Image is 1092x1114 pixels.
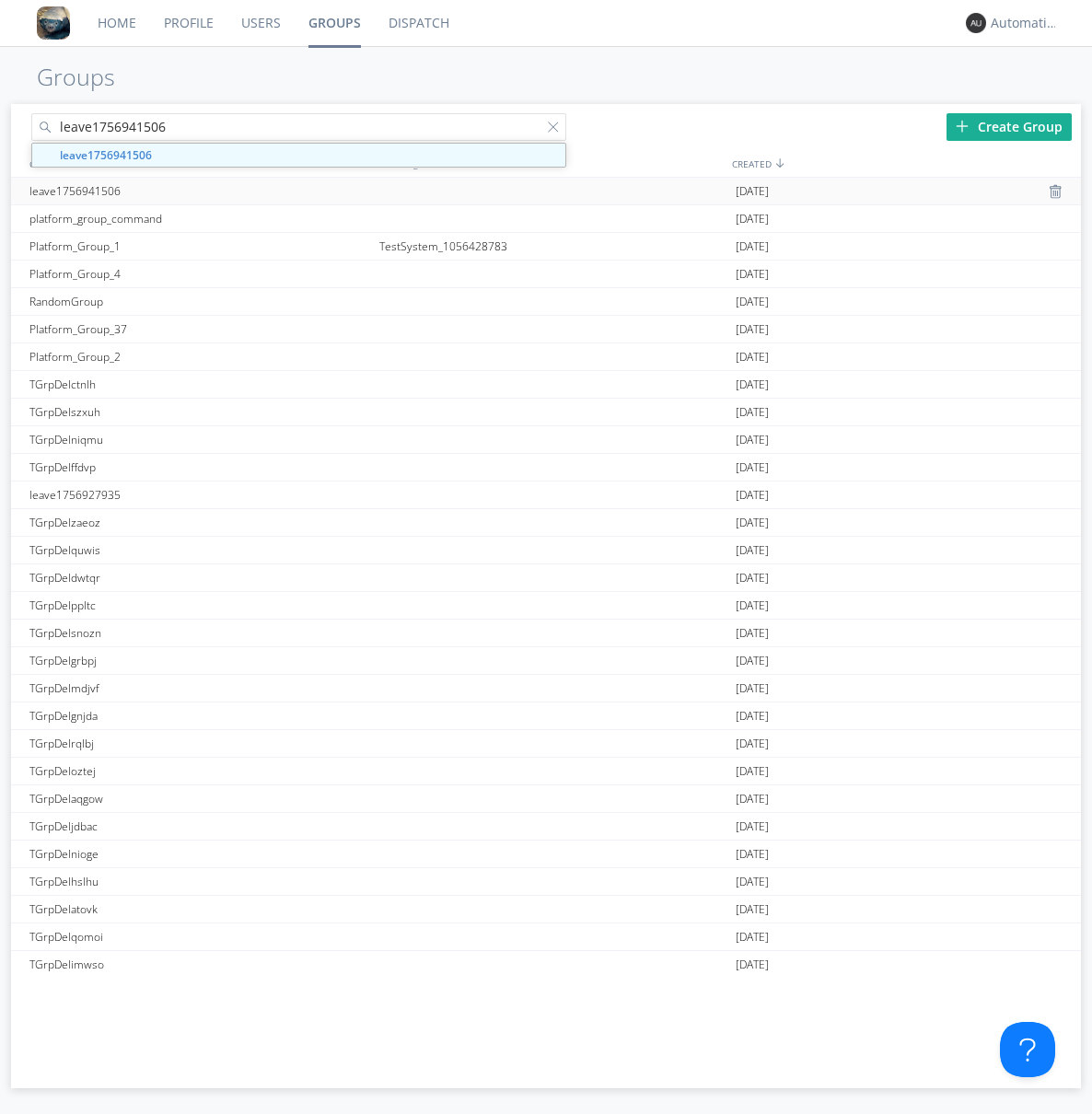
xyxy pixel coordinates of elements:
div: TGrpDelrqlbj [25,730,376,757]
a: platform_group_command[DATE] [11,205,1081,233]
span: [DATE] [736,702,769,730]
a: Platform_Group_1TestSystem_1056428783[DATE] [11,233,1081,261]
span: [DATE] [736,399,769,426]
strong: leave1756941506 [60,147,152,163]
span: [DATE] [736,675,769,702]
div: leave1756927935 [25,482,376,508]
div: TGrpDelzaeoz [25,509,376,536]
a: leave1756927935[DATE] [11,482,1081,509]
div: TGrpDelmdjvf [25,675,376,702]
span: [DATE] [736,205,769,233]
span: [DATE] [736,841,769,868]
span: [DATE] [736,785,769,813]
img: plus.svg [956,120,969,133]
a: TGrpDelszxuh[DATE] [11,399,1081,426]
a: TGrpDelhslhu[DATE] [11,868,1081,896]
input: Search groups [31,113,566,141]
a: leave1756941506[DATE] [11,178,1081,205]
a: TGrpDelgrbpj[DATE] [11,647,1081,675]
a: TGrpDelniqmu[DATE] [11,426,1081,454]
div: Create Group [947,113,1072,141]
a: TGrpDelaqgow[DATE] [11,785,1081,813]
div: TGrpDelhslhu [25,868,376,895]
span: [DATE] [736,592,769,620]
a: TGrpDelzaeoz[DATE] [11,509,1081,537]
span: [DATE] [736,482,769,509]
span: [DATE] [736,426,769,454]
a: TGrpDeljdbac[DATE] [11,813,1081,841]
div: TGrpDelgnjda [25,702,376,729]
div: TGrpDelgrbpj [25,647,376,674]
div: Automation+0004 [991,14,1060,32]
span: [DATE] [736,343,769,371]
div: TGrpDeljdbac [25,813,376,840]
span: [DATE] [736,647,769,675]
div: RandomGroup [25,288,376,315]
a: Platform_Group_2[DATE] [11,343,1081,371]
div: GROUPS [25,150,370,177]
a: TGrpDelatovk[DATE] [11,896,1081,923]
a: RandomGroup[DATE] [11,288,1081,316]
div: TGrpDelatovk [25,896,376,923]
div: TGrpDelppltc [25,592,376,619]
div: Platform_Group_2 [25,343,376,370]
span: [DATE] [736,813,769,841]
span: [DATE] [736,564,769,592]
div: TGrpDelquwis [25,537,376,563]
div: platform_group_command [25,205,376,232]
a: TGrpDelquwis[DATE] [11,537,1081,564]
div: TGrpDelsnozn [25,620,376,646]
span: [DATE] [736,537,769,564]
a: TGrpDelrqlbj[DATE] [11,730,1081,758]
a: TGrpDelmdjvf[DATE] [11,675,1081,702]
span: [DATE] [736,896,769,923]
div: TestSystem_1056428783 [375,233,730,260]
div: TGrpDelimwso [25,951,376,978]
a: Platform_Group_37[DATE] [11,316,1081,343]
span: [DATE] [736,509,769,537]
iframe: Toggle Customer Support [1000,1022,1055,1077]
div: Platform_Group_4 [25,261,376,287]
h1: Groups [37,64,1092,90]
span: [DATE] [736,261,769,288]
span: [DATE] [736,454,769,482]
span: [DATE] [736,951,769,979]
div: TGrpDelctnlh [25,371,376,398]
a: TGrpDeldwtqr[DATE] [11,564,1081,592]
div: TGrpDelszxuh [25,399,376,425]
a: TGrpDelppltc[DATE] [11,592,1081,620]
img: 8ff700cf5bab4eb8a436322861af2272 [37,6,70,40]
span: [DATE] [736,316,769,343]
span: [DATE] [736,233,769,261]
div: TGrpDeldwtqr [25,564,376,591]
a: TGrpDeloztej[DATE] [11,758,1081,785]
span: [DATE] [736,758,769,785]
span: [DATE] [736,288,769,316]
span: [DATE] [736,730,769,758]
a: TGrpDelnioge[DATE] [11,841,1081,868]
div: TGrpDelniqmu [25,426,376,453]
div: Platform_Group_37 [25,316,376,342]
img: 373638.png [966,13,986,33]
a: TGrpDelimwso[DATE] [11,951,1081,979]
span: [DATE] [736,620,769,647]
a: TGrpDelgnjda[DATE] [11,702,1081,730]
div: leave1756941506 [25,178,376,204]
span: [DATE] [736,371,769,399]
a: TGrpDelqomoi[DATE] [11,923,1081,951]
div: TGrpDeloztej [25,758,376,784]
a: TGrpDelctnlh[DATE] [11,371,1081,399]
div: TGrpDelaqgow [25,785,376,812]
div: TGrpDelffdvp [25,454,376,481]
a: TGrpDelsnozn[DATE] [11,620,1081,647]
div: TGrpDelqomoi [25,923,376,950]
a: Platform_Group_4[DATE] [11,261,1081,288]
div: TGrpDelnioge [25,841,376,867]
span: [DATE] [736,868,769,896]
a: TGrpDelffdvp[DATE] [11,454,1081,482]
div: CREATED [727,150,1082,177]
div: Platform_Group_1 [25,233,376,260]
span: [DATE] [736,923,769,951]
span: [DATE] [736,178,769,205]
